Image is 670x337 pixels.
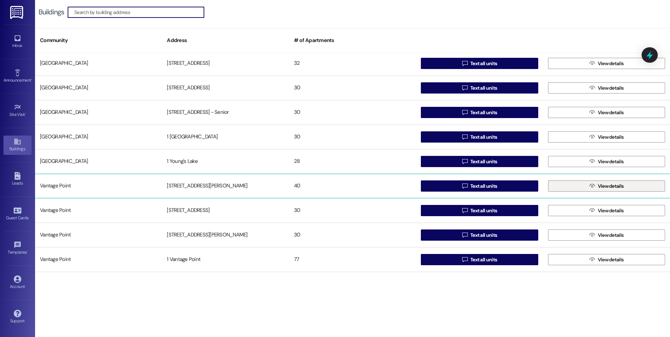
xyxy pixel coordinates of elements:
div: [STREET_ADDRESS] [162,81,289,95]
span: Text all units [470,232,497,239]
button: Text all units [421,82,538,94]
i:  [462,208,467,213]
div: 1 Young's Lake [162,154,289,168]
span: Text all units [470,183,497,190]
i:  [589,159,595,164]
button: View details [548,229,665,241]
span: Text all units [470,84,497,92]
div: [GEOGRAPHIC_DATA] [35,105,162,119]
span: View details [598,133,624,141]
button: View details [548,82,665,94]
a: Templates • [4,239,32,258]
button: View details [548,180,665,192]
span: Text all units [470,133,497,141]
div: 77 [289,253,416,267]
img: ResiDesk Logo [10,6,25,19]
i:  [589,232,595,238]
div: 30 [289,81,416,95]
span: View details [598,84,624,92]
button: Text all units [421,131,538,143]
span: View details [598,207,624,214]
span: Text all units [470,207,497,214]
i:  [589,208,595,213]
input: Search by building address [74,7,204,17]
button: Text all units [421,254,538,265]
i:  [589,110,595,115]
div: [STREET_ADDRESS] [162,204,289,218]
button: View details [548,107,665,118]
div: [GEOGRAPHIC_DATA] [35,130,162,144]
button: View details [548,254,665,265]
i:  [589,61,595,66]
div: 30 [289,228,416,242]
div: Vantage Point [35,253,162,267]
span: • [31,77,32,82]
button: View details [548,205,665,216]
div: Vantage Point [35,228,162,242]
div: Address [162,32,289,49]
div: Vantage Point [35,179,162,193]
button: Text all units [421,156,538,167]
button: Text all units [421,205,538,216]
div: [GEOGRAPHIC_DATA] [35,56,162,70]
span: View details [598,158,624,165]
a: Inbox [4,32,32,51]
span: View details [598,256,624,263]
i:  [462,85,467,91]
div: 32 [289,56,416,70]
div: 1 Vantage Point [162,253,289,267]
div: 1 [GEOGRAPHIC_DATA] [162,130,289,144]
span: Text all units [470,158,497,165]
a: Leads [4,170,32,189]
i:  [589,85,595,91]
i:  [589,134,595,140]
button: Text all units [421,180,538,192]
div: # of Apartments [289,32,416,49]
i:  [462,134,467,140]
div: Vantage Point [35,204,162,218]
div: 30 [289,204,416,218]
button: View details [548,156,665,167]
span: View details [598,232,624,239]
button: Text all units [421,107,538,118]
div: [STREET_ADDRESS][PERSON_NAME] [162,179,289,193]
i:  [589,183,595,189]
div: Buildings [39,8,64,16]
span: Text all units [470,60,497,67]
div: 28 [289,154,416,168]
i:  [589,257,595,262]
div: 40 [289,179,416,193]
a: Support [4,308,32,326]
a: Account [4,273,32,292]
button: Text all units [421,58,538,69]
i:  [462,232,467,238]
a: Buildings [4,136,32,154]
i:  [462,61,467,66]
span: Text all units [470,256,497,263]
button: View details [548,131,665,143]
a: Site Visit • [4,101,32,120]
span: • [25,111,26,116]
div: [STREET_ADDRESS] - Senior [162,105,289,119]
i:  [462,183,467,189]
div: 30 [289,130,416,144]
div: [STREET_ADDRESS][PERSON_NAME] [162,228,289,242]
a: Guest Cards [4,205,32,223]
span: Text all units [470,109,497,116]
span: View details [598,60,624,67]
div: [GEOGRAPHIC_DATA] [35,154,162,168]
i:  [462,159,467,164]
div: [STREET_ADDRESS] [162,56,289,70]
div: [GEOGRAPHIC_DATA] [35,81,162,95]
span: View details [598,109,624,116]
div: Community [35,32,162,49]
span: • [27,249,28,254]
i:  [462,110,467,115]
span: View details [598,183,624,190]
i:  [462,257,467,262]
button: View details [548,58,665,69]
div: 30 [289,105,416,119]
button: Text all units [421,229,538,241]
